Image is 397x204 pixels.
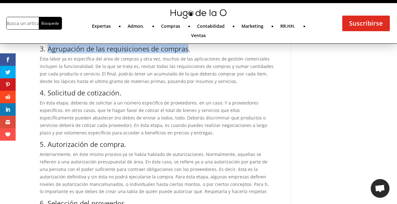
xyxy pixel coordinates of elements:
a: RR.HH. [280,24,295,31]
div: Chat abierto [371,179,389,198]
a: Contabilidad [197,24,225,31]
img: mini-hugo-de-la-o-logo [171,9,226,19]
a: Compras [161,24,180,31]
a: Suscribirse [342,16,390,31]
input: Búsqueda [39,17,62,29]
a: Admon. [128,24,144,31]
p: En ésta etapa, deberás de solicitar a un número específico de proveedores, en un caso. Y a provee... [40,99,273,141]
a: Expertas [92,24,111,31]
a: mini-hugo-de-la-o-logo [171,14,226,20]
p: Ésta labor ya es específica del área de compras y otra vez, muchos de las aplicaciones de gestión... [40,55,273,89]
h3: 4. Solicitud de cotización. [40,89,273,99]
p: Anteriormente, en éste mismo proceso ya se había hablado de autorizaciones. Normalmente, aquellas... [40,151,273,200]
h3: 3. Agrupación de las requisiciones de compras. [40,45,273,55]
input: Busca un artículo [7,17,39,29]
h3: 5. Autorización de compra. [40,141,273,151]
a: Marketing [242,24,263,31]
a: Ventas [191,33,206,40]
